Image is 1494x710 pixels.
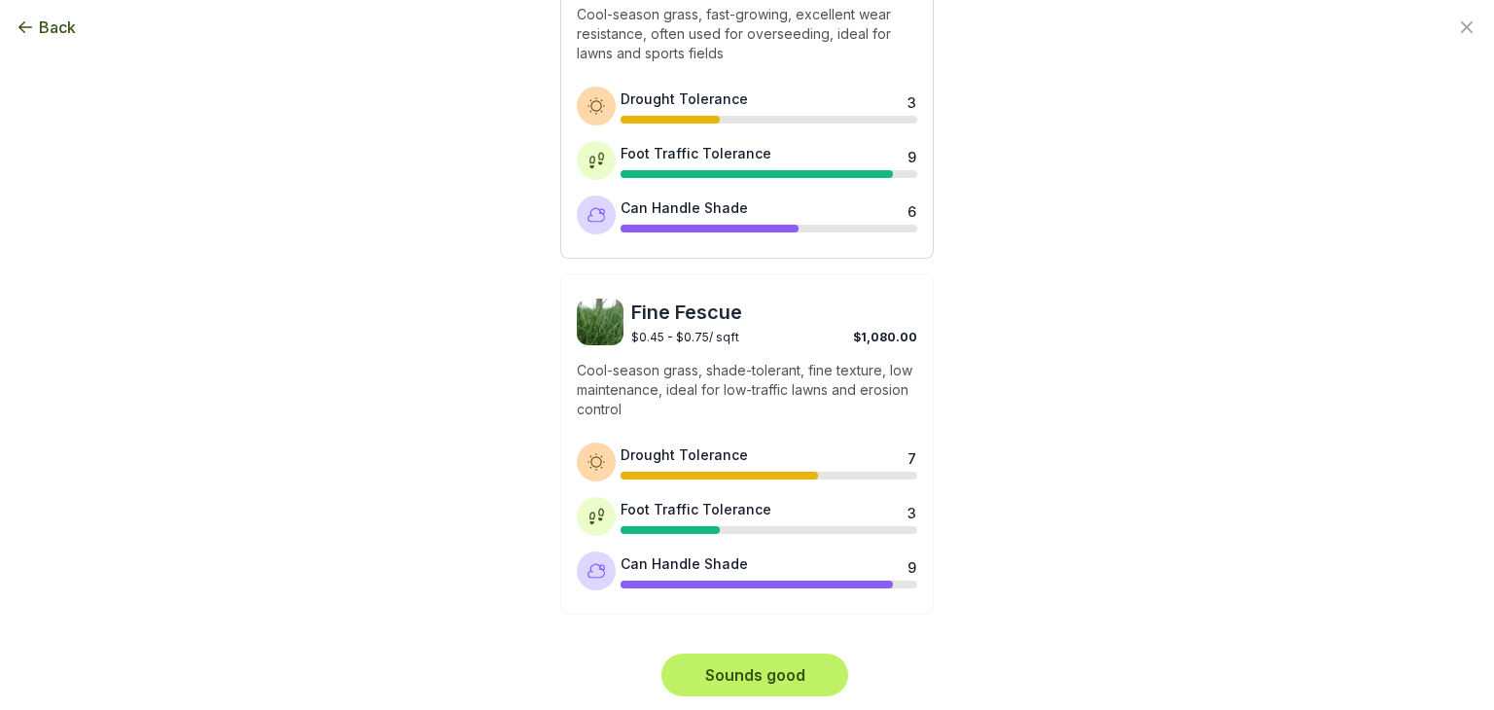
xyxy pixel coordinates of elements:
div: Drought Tolerance [621,444,748,465]
div: 9 [907,557,915,573]
img: Foot traffic tolerance icon [587,507,606,526]
img: Shade tolerance icon [587,561,606,581]
img: Fine Fescue sod image [577,299,623,345]
button: Back [16,16,76,39]
img: Drought tolerance icon [587,96,606,116]
span: Fine Fescue [631,299,917,326]
button: Sounds good [661,654,848,696]
div: Foot Traffic Tolerance [621,143,771,163]
img: Foot traffic tolerance icon [587,151,606,170]
div: 9 [907,147,915,162]
img: Shade tolerance icon [587,205,606,225]
span: $1,080.00 [853,330,917,344]
img: Drought tolerance icon [587,452,606,472]
div: 6 [907,201,915,217]
span: $0.45 - $0.75 / sqft [631,330,739,344]
div: Can Handle Shade [621,553,748,574]
span: Back [39,16,76,39]
div: 3 [907,503,915,518]
div: 3 [907,92,915,108]
p: Cool-season grass, shade-tolerant, fine texture, low maintenance, ideal for low-traffic lawns and... [577,361,917,419]
div: 7 [907,448,915,464]
div: Drought Tolerance [621,89,748,109]
div: Can Handle Shade [621,197,748,218]
div: Foot Traffic Tolerance [621,499,771,519]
